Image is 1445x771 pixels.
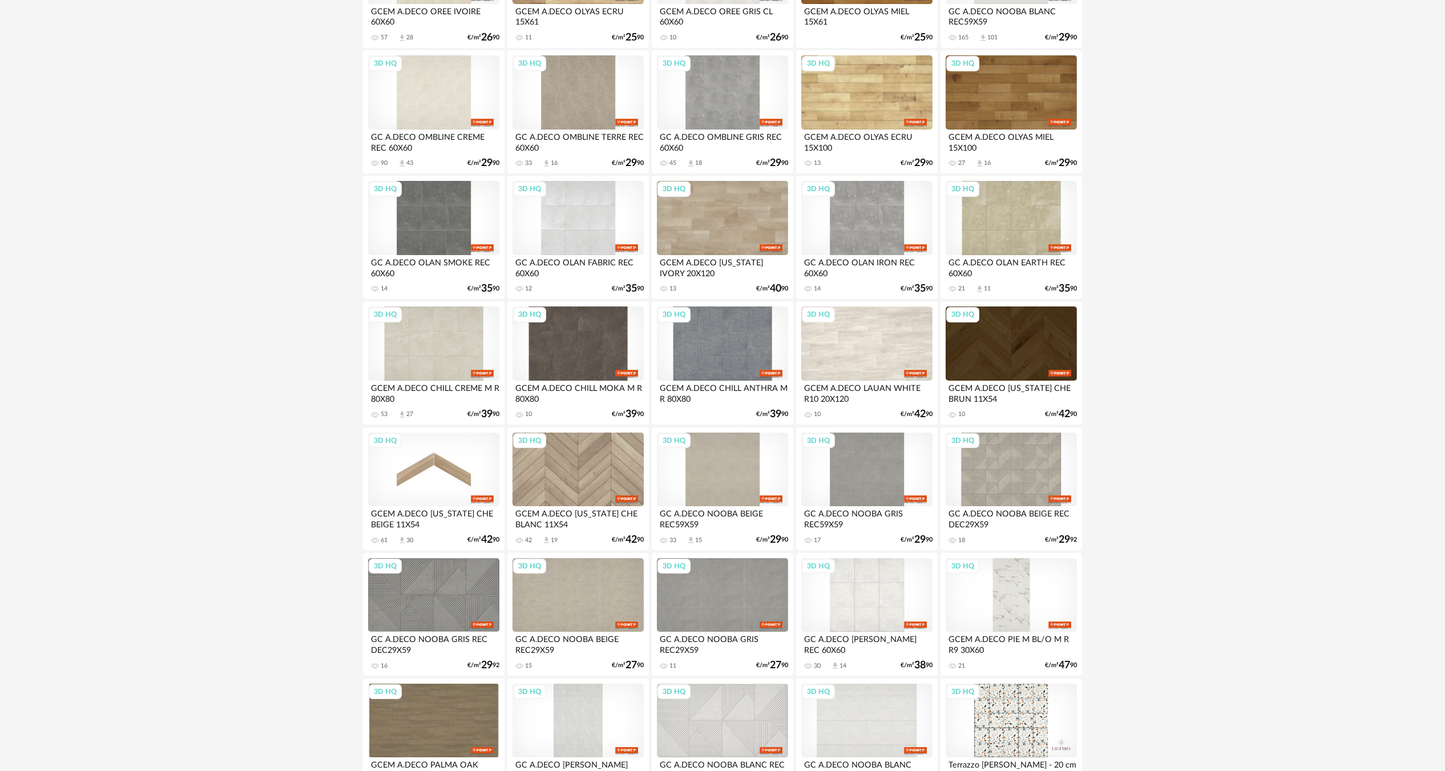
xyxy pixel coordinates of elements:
[512,130,644,152] div: GC A.DECO OMBLINE TERRE REC 60X60
[901,159,933,167] div: €/m² 90
[612,159,644,167] div: €/m² 90
[687,536,695,544] span: Download icon
[612,536,644,544] div: €/m² 90
[946,506,1077,529] div: GC A.DECO NOOBA BEIGE REC DEC29X59
[625,410,637,418] span: 39
[381,159,388,167] div: 90
[513,433,546,448] div: 3D HQ
[946,381,1077,403] div: GCEM A.DECO [US_STATE] CHE BRUN 11X54
[814,410,821,418] div: 10
[1059,410,1070,418] span: 42
[369,684,402,699] div: 3D HQ
[657,4,788,27] div: GCEM A.DECO OREE GRIS CL 60X60
[756,34,788,42] div: €/m² 90
[814,662,821,670] div: 30
[958,410,965,418] div: 10
[542,536,551,544] span: Download icon
[796,50,938,173] a: 3D HQ GCEM A.DECO OLYAS ECRU 15X100 13 €/m²2990
[1059,536,1070,544] span: 29
[363,50,504,173] a: 3D HQ GC A.DECO OMBLINE CREME REC 60X60 90 Download icon 43 €/m²2990
[914,661,926,669] span: 38
[369,181,402,196] div: 3D HQ
[381,536,388,544] div: 61
[406,159,413,167] div: 43
[652,301,793,425] a: 3D HQ GCEM A.DECO CHILL ANTHRA M R 80X80 €/m²3990
[946,181,979,196] div: 3D HQ
[525,662,532,670] div: 15
[398,159,406,168] span: Download icon
[467,159,499,167] div: €/m² 90
[914,410,926,418] span: 42
[801,381,933,403] div: GCEM A.DECO LAUAN WHITE R10 20X120
[669,662,676,670] div: 11
[756,410,788,418] div: €/m² 90
[481,159,493,167] span: 29
[687,159,695,168] span: Download icon
[770,159,781,167] span: 29
[406,34,413,42] div: 28
[657,684,691,699] div: 3D HQ
[901,536,933,544] div: €/m² 90
[368,130,499,152] div: GC A.DECO OMBLINE CREME REC 60X60
[831,661,839,670] span: Download icon
[507,301,649,425] a: 3D HQ GCEM A.DECO CHILL MOKA M R 80X80 10 €/m²3990
[467,34,499,42] div: €/m² 90
[525,159,532,167] div: 33
[513,684,546,699] div: 3D HQ
[657,130,788,152] div: GC A.DECO OMBLINE GRIS REC 60X60
[398,34,406,42] span: Download icon
[1059,285,1070,293] span: 35
[507,176,649,299] a: 3D HQ GC A.DECO OLAN FABRIC REC 60X60 12 €/m²3590
[984,159,991,167] div: 16
[513,307,546,322] div: 3D HQ
[941,427,1082,551] a: 3D HQ GC A.DECO NOOBA BEIGE REC DEC29X59 18 €/m²2992
[958,34,968,42] div: 165
[513,56,546,71] div: 3D HQ
[513,181,546,196] div: 3D HQ
[467,410,499,418] div: €/m² 90
[512,506,644,529] div: GCEM A.DECO [US_STATE] CHE BLANC 11X54
[369,433,402,448] div: 3D HQ
[1059,661,1070,669] span: 47
[525,536,532,544] div: 42
[669,536,676,544] div: 33
[512,632,644,655] div: GC A.DECO NOOBA BEIGE REC29X59
[984,285,991,293] div: 11
[695,536,702,544] div: 15
[525,410,532,418] div: 10
[796,553,938,676] a: 3D HQ GC A.DECO [PERSON_NAME] REC 60X60 30 Download icon 14 €/m²3890
[406,410,413,418] div: 27
[901,285,933,293] div: €/m² 90
[398,536,406,544] span: Download icon
[979,34,987,42] span: Download icon
[801,255,933,278] div: GC A.DECO OLAN IRON REC 60X60
[946,684,979,699] div: 3D HQ
[507,553,649,676] a: 3D HQ GC A.DECO NOOBA BEIGE REC29X59 15 €/m²2790
[525,34,532,42] div: 11
[770,410,781,418] span: 39
[756,159,788,167] div: €/m² 90
[802,684,835,699] div: 3D HQ
[625,661,637,669] span: 27
[363,427,504,551] a: 3D HQ GCEM A.DECO [US_STATE] CHE BEIGE 11X54 61 Download icon 30 €/m²4290
[652,427,793,551] a: 3D HQ GC A.DECO NOOBA BEIGE REC59X59 33 Download icon 15 €/m²2990
[901,410,933,418] div: €/m² 90
[525,285,532,293] div: 12
[481,536,493,544] span: 42
[814,536,821,544] div: 17
[814,159,821,167] div: 13
[406,536,413,544] div: 30
[625,34,637,42] span: 25
[481,285,493,293] span: 35
[946,559,979,574] div: 3D HQ
[669,285,676,293] div: 13
[1059,159,1070,167] span: 29
[796,176,938,299] a: 3D HQ GC A.DECO OLAN IRON REC 60X60 14 €/m²3590
[369,559,402,574] div: 3D HQ
[368,632,499,655] div: GC A.DECO NOOBA GRIS REC DEC29X59
[612,34,644,42] div: €/m² 90
[946,255,1077,278] div: GC A.DECO OLAN EARTH REC 60X60
[363,301,504,425] a: 3D HQ GCEM A.DECO CHILL CREME M R 80X80 53 Download icon 27 €/m²3990
[363,553,504,676] a: 3D HQ GC A.DECO NOOBA GRIS REC DEC29X59 16 €/m²2992
[796,427,938,551] a: 3D HQ GC A.DECO NOOBA GRIS REC59X59 17 €/m²2990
